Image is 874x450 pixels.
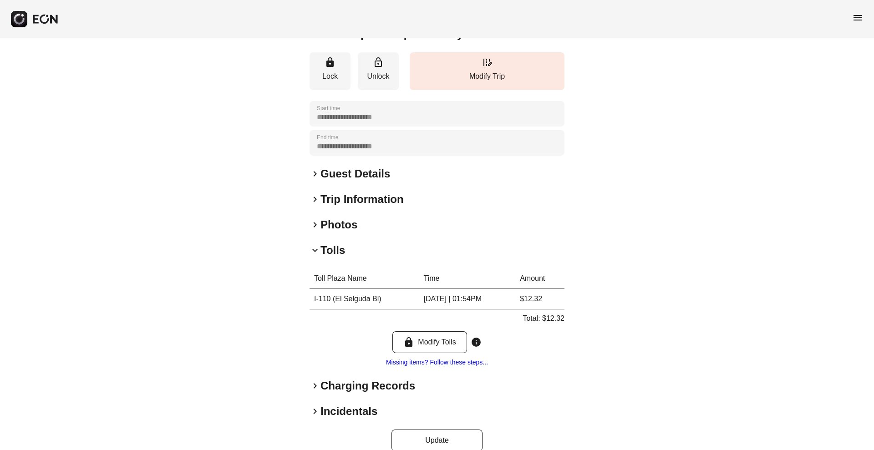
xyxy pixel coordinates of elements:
span: info [471,337,482,348]
td: [DATE] | 01:54PM [419,289,516,309]
span: edit_road [482,57,493,68]
h2: Tolls [320,243,345,258]
th: Amount [515,268,564,289]
span: keyboard_arrow_right [310,406,320,417]
button: Modify Tolls [392,331,467,353]
button: Modify Trip [410,52,564,90]
button: Lock [310,52,351,90]
td: I-110 (El Selguda Bl) [310,289,419,309]
span: keyboard_arrow_right [310,194,320,205]
td: $12.32 [515,289,564,309]
p: Total: $12.32 [523,313,564,324]
span: keyboard_arrow_down [310,245,320,256]
h2: Incidentals [320,404,377,419]
button: Unlock [358,52,399,90]
p: Unlock [362,71,394,82]
th: Time [419,268,516,289]
p: Lock [314,71,346,82]
span: lock_open [373,57,384,68]
h2: Guest Details [320,167,390,181]
th: Toll Plaza Name [310,268,419,289]
p: Modify Trip [414,71,560,82]
span: keyboard_arrow_right [310,380,320,391]
a: Missing items? Follow these steps... [386,359,488,366]
span: lock [403,337,414,348]
span: menu [852,12,863,23]
span: keyboard_arrow_right [310,219,320,230]
span: lock [325,57,335,68]
h2: Trip Information [320,192,404,207]
span: keyboard_arrow_right [310,168,320,179]
h2: Charging Records [320,379,415,393]
h2: Photos [320,217,357,232]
